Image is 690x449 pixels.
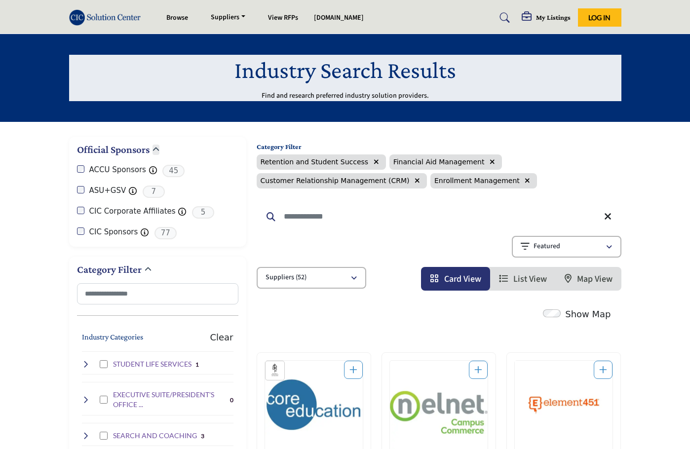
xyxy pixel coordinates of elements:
[113,431,197,441] h4: SEARCH AND COACHING: Executive search services, leadership coaching, and professional development...
[77,207,84,214] input: CIC Corporate Affiliates checkbox
[490,267,556,291] li: List View
[268,364,282,377] img: ACCU Sponsors Badge Icon
[77,143,150,157] h2: Official Sponsors
[82,331,143,343] button: Industry Categories
[534,242,560,252] p: Featured
[201,433,204,440] b: 3
[89,164,146,176] label: ACCU Sponsors
[166,13,188,23] a: Browse
[77,227,84,235] input: CIC Sponsors checkbox
[195,361,199,368] b: 1
[261,158,369,166] span: Retention and Student Success
[195,360,199,369] div: 1 Results For STUDENT LIFE SERVICES
[230,395,233,404] div: 0 Results For EXECUTIVE SUITE/PRESIDENT'S OFFICE SERVICES
[210,331,233,344] buton: Clear
[430,273,481,285] a: View Card
[577,273,613,285] span: Map View
[89,226,138,238] label: CIC Sponsors
[536,13,571,22] h5: My Listings
[565,273,613,285] a: Map View
[204,11,252,25] a: Suppliers
[556,267,621,291] li: Map View
[499,273,547,285] a: View List
[77,165,84,173] input: ACCU Sponsors checkbox
[89,206,176,217] label: CIC Corporate Affiliates
[201,431,204,440] div: 3 Results For SEARCH AND COACHING
[490,10,516,26] a: Search
[192,206,214,219] span: 5
[261,177,410,185] span: Customer Relationship Management (CRM)
[77,186,84,193] input: ASU+GSV checkbox
[77,283,238,304] input: Search Category
[393,158,485,166] span: Financial Aid Management
[257,143,621,151] h6: Category Filter
[77,262,142,277] h2: Category Filter
[89,185,126,196] label: ASU+GSV
[113,359,192,369] h4: STUDENT LIFE SERVICES: Campus engagement, residential life, and student activity management solut...
[262,91,429,101] p: Find and research preferred industry solution providers.
[474,364,482,376] a: Add To List
[349,364,357,376] a: Add To List
[512,236,621,258] button: Featured
[588,13,611,22] span: Log In
[314,13,364,23] a: [DOMAIN_NAME]
[113,390,226,409] h4: EXECUTIVE SUITE/PRESIDENT'S OFFICE SERVICES: Strategic planning, leadership support, and executiv...
[100,432,108,440] input: Select SEARCH AND COACHING checkbox
[162,165,185,177] span: 45
[154,227,177,239] span: 77
[257,267,366,289] button: Suppliers (52)
[578,8,621,27] button: Log In
[444,273,481,285] span: Card View
[230,397,233,404] b: 0
[266,273,307,283] p: Suppliers (52)
[522,12,571,24] div: My Listings
[143,186,165,198] span: 7
[69,9,146,26] img: Site Logo
[421,267,490,291] li: Card View
[599,364,607,376] a: Add To List
[434,177,520,185] span: Enrollment Management
[513,273,547,285] span: List View
[565,307,611,321] label: Show Map
[268,13,298,23] a: View RFPs
[234,55,456,85] h1: Industry Search Results
[257,205,621,228] input: Search Keyword
[100,360,108,368] input: Select STUDENT LIFE SERVICES checkbox
[100,396,108,404] input: Select EXECUTIVE SUITE/PRESIDENT'S OFFICE SERVICES checkbox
